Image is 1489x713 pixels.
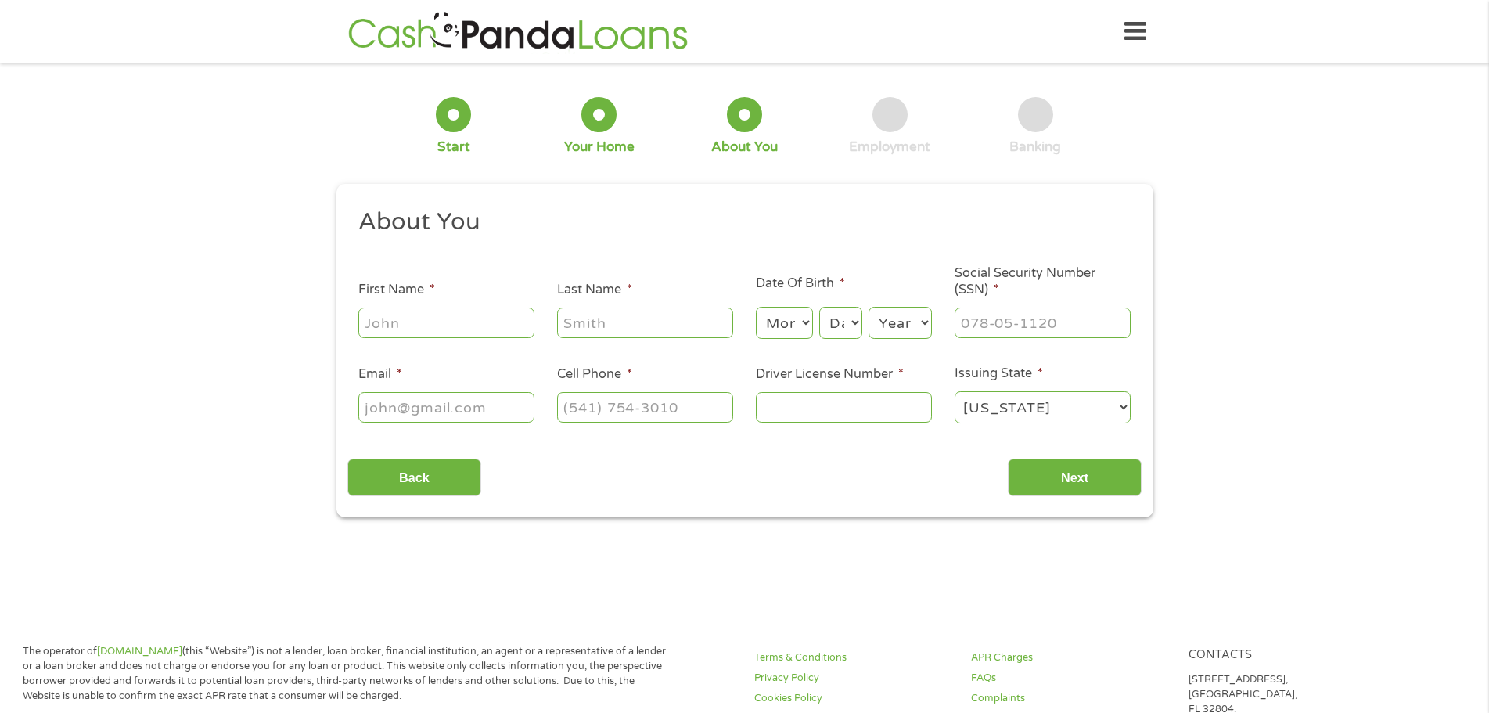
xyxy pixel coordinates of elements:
[557,308,733,337] input: Smith
[711,139,778,156] div: About You
[557,392,733,422] input: (541) 754-3010
[971,650,1169,665] a: APR Charges
[756,366,904,383] label: Driver License Number
[347,459,481,497] input: Back
[97,645,182,657] a: [DOMAIN_NAME]
[754,650,952,665] a: Terms & Conditions
[358,308,534,337] input: John
[849,139,930,156] div: Employment
[23,644,674,704] p: The operator of (this “Website”) is not a lender, loan broker, financial institution, an agent or...
[564,139,635,156] div: Your Home
[557,282,632,298] label: Last Name
[955,308,1131,337] input: 078-05-1120
[1189,648,1386,663] h4: Contacts
[1008,459,1142,497] input: Next
[437,139,470,156] div: Start
[358,282,435,298] label: First Name
[971,691,1169,706] a: Complaints
[955,265,1131,298] label: Social Security Number (SSN)
[754,691,952,706] a: Cookies Policy
[343,9,692,54] img: GetLoanNow Logo
[557,366,632,383] label: Cell Phone
[358,392,534,422] input: john@gmail.com
[756,275,845,292] label: Date Of Birth
[358,366,402,383] label: Email
[754,671,952,686] a: Privacy Policy
[1009,139,1061,156] div: Banking
[955,366,1043,382] label: Issuing State
[358,207,1119,238] h2: About You
[971,671,1169,686] a: FAQs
